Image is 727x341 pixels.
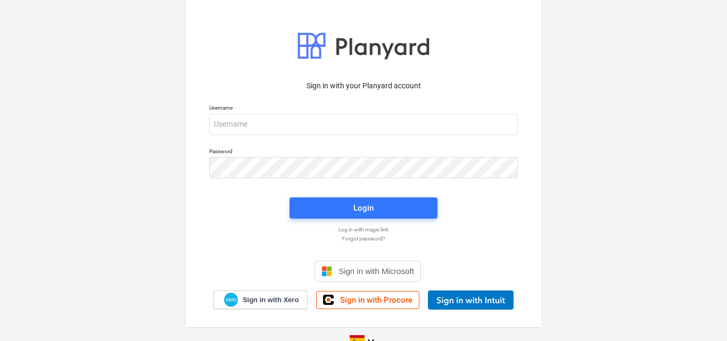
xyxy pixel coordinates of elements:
span: Sign in with Microsoft [338,267,414,276]
p: Password [209,148,518,157]
input: Username [209,114,518,135]
p: Sign in with your Planyard account [209,80,518,92]
span: Sign in with Procore [340,295,412,305]
a: Sign in with Procore [316,291,419,309]
img: Xero logo [224,293,238,307]
a: Sign in with Xero [213,290,308,309]
p: Username [209,104,518,113]
div: Login [353,201,374,215]
img: Microsoft logo [321,266,332,277]
a: Log in with magic link [204,226,523,233]
button: Login [290,197,437,219]
a: Forgot password? [204,235,523,242]
span: Sign in with Xero [243,295,299,305]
